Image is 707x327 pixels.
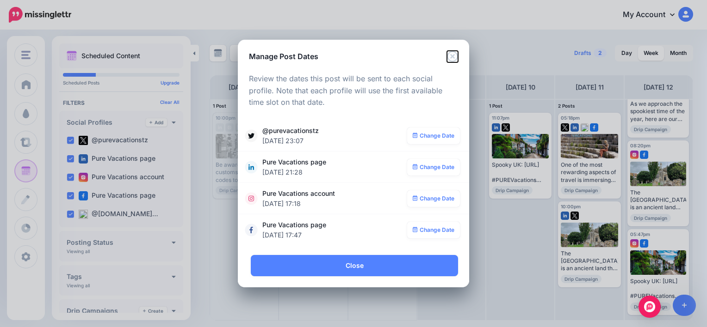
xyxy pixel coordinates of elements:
span: [DATE] 17:18 [262,199,403,209]
a: Change Date [407,159,460,176]
span: [DATE] 21:28 [262,167,403,177]
p: Review the dates this post will be sent to each social profile. Note that each profile will use t... [249,73,458,109]
span: @purevacationstz [262,126,407,146]
span: [DATE] 23:07 [262,136,403,146]
span: Pure Vacations account [262,188,407,209]
span: Pure Vacations page [262,157,407,177]
a: Change Date [407,127,460,144]
a: Close [251,255,458,276]
button: Close [447,51,458,62]
a: Change Date [407,222,460,238]
h5: Manage Post Dates [249,51,318,62]
span: Pure Vacations page [262,220,407,240]
span: [DATE] 17:47 [262,230,403,240]
div: Open Intercom Messenger [639,296,661,318]
a: Change Date [407,190,460,207]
